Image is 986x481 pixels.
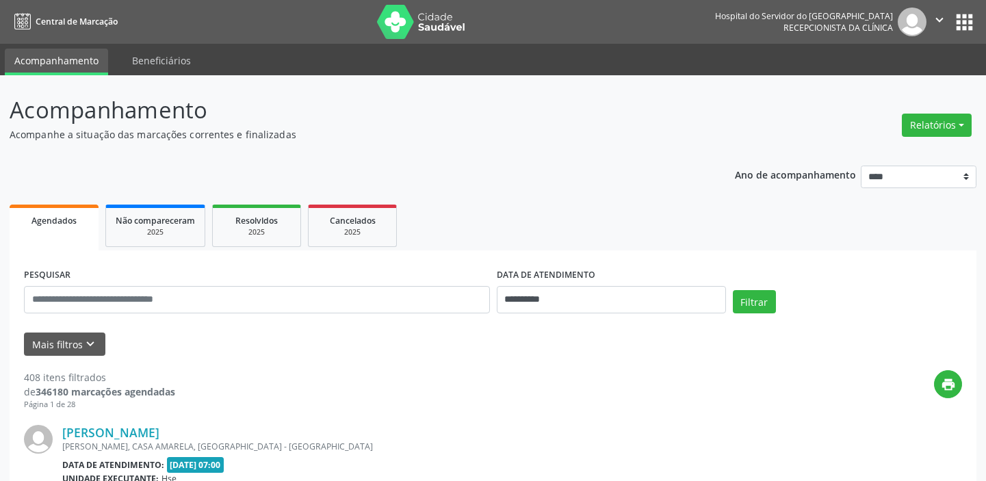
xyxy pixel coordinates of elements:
button: print [934,370,962,398]
div: 2025 [116,227,195,237]
a: Beneficiários [122,49,200,73]
label: PESQUISAR [24,265,70,286]
i: print [941,377,956,392]
div: Página 1 de 28 [24,399,175,411]
a: Central de Marcação [10,10,118,33]
span: Resolvidos [235,215,278,226]
button: apps [952,10,976,34]
p: Acompanhe a situação das marcações correntes e finalizadas [10,127,686,142]
p: Acompanhamento [10,93,686,127]
a: Acompanhamento [5,49,108,75]
span: [DATE] 07:00 [167,457,224,473]
div: de [24,385,175,399]
button:  [926,8,952,36]
i:  [932,12,947,27]
label: DATA DE ATENDIMENTO [497,265,595,286]
div: [PERSON_NAME], CASA AMARELA, [GEOGRAPHIC_DATA] - [GEOGRAPHIC_DATA] [62,441,757,452]
p: Ano de acompanhamento [735,166,856,183]
div: 408 itens filtrados [24,370,175,385]
a: [PERSON_NAME] [62,425,159,440]
button: Filtrar [733,290,776,313]
strong: 346180 marcações agendadas [36,385,175,398]
span: Central de Marcação [36,16,118,27]
span: Não compareceram [116,215,195,226]
div: 2025 [222,227,291,237]
i: keyboard_arrow_down [83,337,98,352]
img: img [24,425,53,454]
div: Hospital do Servidor do [GEOGRAPHIC_DATA] [715,10,893,22]
img: img [898,8,926,36]
b: Data de atendimento: [62,459,164,471]
button: Mais filtroskeyboard_arrow_down [24,333,105,356]
span: Recepcionista da clínica [783,22,893,34]
span: Cancelados [330,215,376,226]
span: Agendados [31,215,77,226]
button: Relatórios [902,114,972,137]
div: 2025 [318,227,387,237]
